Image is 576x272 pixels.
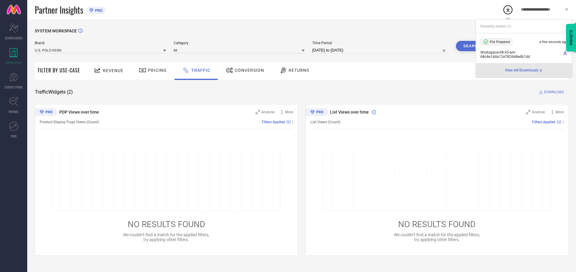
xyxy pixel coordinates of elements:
[5,60,22,65] span: WORKSPACE
[394,232,480,242] span: We couldn’t find a match for the applied filters, try applying other filters.
[480,24,511,28] span: Recently Added ( 1 )
[292,120,293,124] span: |
[128,219,205,229] span: NO RESULTS FOUND
[490,40,510,44] span: File Prepared
[480,50,561,59] span: Workspace - 08:45-am - 68c4e1dda12e7826b8edb1dd
[285,110,293,114] span: More
[306,108,328,117] div: Premium
[148,68,167,73] span: Pricing
[526,110,530,114] svg: Zoom
[35,108,57,117] div: Premium
[35,41,166,45] span: Brand
[35,28,77,33] span: SYSTEM WORKSPACE
[563,50,568,59] a: Download
[103,68,123,73] span: Revenue
[398,219,476,229] span: NO RESULTS FOUND
[35,4,83,16] span: Partner Insights
[532,110,545,114] span: Analyse
[310,120,340,124] span: List Views (Count)
[8,109,19,114] span: TRENDS
[262,120,285,124] span: Filters Applied
[563,120,564,124] span: |
[505,68,543,73] a: View All1Downloads
[456,41,489,51] button: Search
[191,68,210,73] span: Traffic
[59,110,99,114] span: PDP Views over time
[5,85,23,89] span: SUGGESTIONS
[38,67,80,74] span: Filter By Use-Case
[235,68,264,73] span: Conversion
[174,41,305,45] span: Category
[555,110,564,114] span: More
[11,134,17,138] span: FWD
[539,40,568,44] span: a few seconds ago
[312,47,448,54] input: Select time period
[5,36,23,40] span: SCORECARDS
[330,110,369,114] span: List Views over time
[35,89,73,95] span: Traffic Widgets ( 2 )
[256,110,260,114] svg: Zoom
[312,41,448,45] span: Time Period
[505,68,538,73] span: View All 1 Downloads
[532,120,555,124] span: Filters Applied
[261,110,274,114] span: Analyse
[502,4,513,15] div: Open download list
[93,8,103,13] span: PRO
[544,89,564,95] span: DOWNLOAD
[123,232,209,242] span: We couldn’t find a match for the applied filters, try applying other filters.
[289,68,309,73] span: Returns
[505,68,543,73] div: Open download page
[40,120,99,124] span: Product Display Page Views (Count)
